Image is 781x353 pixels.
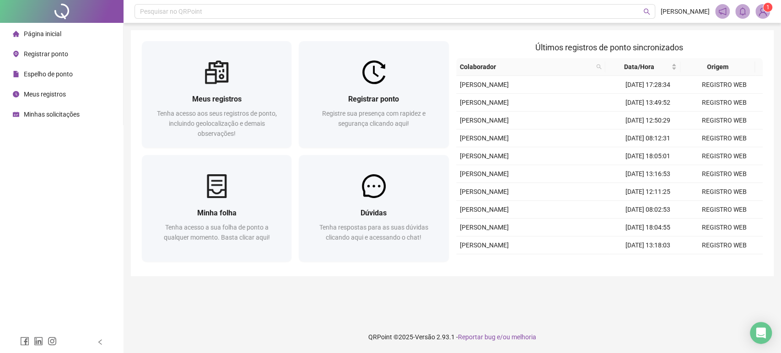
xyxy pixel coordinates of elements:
span: Dúvidas [361,209,387,217]
td: REGISTRO WEB [686,94,763,112]
td: [DATE] 13:18:03 [609,236,686,254]
span: schedule [13,111,19,118]
span: Página inicial [24,30,61,37]
td: REGISTRO WEB [686,201,763,219]
td: REGISTRO WEB [686,165,763,183]
td: [DATE] 12:50:29 [609,112,686,129]
span: Meus registros [192,95,242,103]
td: REGISTRO WEB [686,147,763,165]
span: Registrar ponto [24,50,68,58]
td: [DATE] 12:05:04 [609,254,686,272]
span: [PERSON_NAME] [460,188,509,195]
span: clock-circle [13,91,19,97]
th: Origem [680,58,755,76]
span: [PERSON_NAME] [460,170,509,177]
span: home [13,31,19,37]
span: [PERSON_NAME] [460,134,509,142]
span: [PERSON_NAME] [460,81,509,88]
span: [PERSON_NAME] [661,6,710,16]
span: Data/Hora [609,62,669,72]
td: [DATE] 18:05:01 [609,147,686,165]
span: file [13,71,19,77]
a: Minha folhaTenha acesso a sua folha de ponto a qualquer momento. Basta clicar aqui! [142,155,291,262]
a: Meus registrosTenha acesso aos seus registros de ponto, incluindo geolocalização e demais observa... [142,41,291,148]
td: REGISTRO WEB [686,112,763,129]
span: Colaborador [460,62,593,72]
td: REGISTRO WEB [686,129,763,147]
span: [PERSON_NAME] [460,99,509,106]
span: [PERSON_NAME] [460,206,509,213]
td: [DATE] 08:02:53 [609,201,686,219]
span: left [97,339,103,345]
span: Registre sua presença com rapidez e segurança clicando aqui! [322,110,426,127]
span: search [643,8,650,15]
td: REGISTRO WEB [686,219,763,236]
span: Tenha respostas para as suas dúvidas clicando aqui e acessando o chat! [319,224,428,241]
span: search [596,64,602,70]
span: [PERSON_NAME] [460,117,509,124]
td: [DATE] 17:28:34 [609,76,686,94]
span: facebook [20,337,29,346]
span: instagram [48,337,57,346]
td: REGISTRO WEB [686,254,763,272]
sup: Atualize o seu contato no menu Meus Dados [763,3,772,12]
span: Tenha acesso aos seus registros de ponto, incluindo geolocalização e demais observações! [157,110,277,137]
span: Minhas solicitações [24,111,80,118]
td: [DATE] 18:04:55 [609,219,686,236]
span: Últimos registros de ponto sincronizados [535,43,683,52]
div: Open Intercom Messenger [750,322,772,344]
td: [DATE] 13:49:52 [609,94,686,112]
span: Registrar ponto [348,95,399,103]
span: Tenha acesso a sua folha de ponto a qualquer momento. Basta clicar aqui! [164,224,270,241]
span: Espelho de ponto [24,70,73,78]
td: REGISTRO WEB [686,183,763,201]
td: [DATE] 12:11:25 [609,183,686,201]
a: DúvidasTenha respostas para as suas dúvidas clicando aqui e acessando o chat! [299,155,448,262]
td: REGISTRO WEB [686,76,763,94]
span: search [594,60,603,74]
span: Meus registros [24,91,66,98]
span: Reportar bug e/ou melhoria [458,333,536,341]
span: notification [718,7,727,16]
th: Data/Hora [605,58,680,76]
span: linkedin [34,337,43,346]
span: bell [738,7,747,16]
span: Minha folha [197,209,237,217]
td: REGISTRO WEB [686,236,763,254]
td: [DATE] 08:12:31 [609,129,686,147]
footer: QRPoint © 2025 - 2.93.1 - [124,321,781,353]
span: [PERSON_NAME] [460,241,509,249]
span: [PERSON_NAME] [460,224,509,231]
img: 94442 [756,5,770,18]
span: [PERSON_NAME] [460,152,509,160]
span: Versão [415,333,435,341]
span: environment [13,51,19,57]
a: Registrar pontoRegistre sua presença com rapidez e segurança clicando aqui! [299,41,448,148]
td: [DATE] 13:16:53 [609,165,686,183]
span: 1 [766,4,770,11]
